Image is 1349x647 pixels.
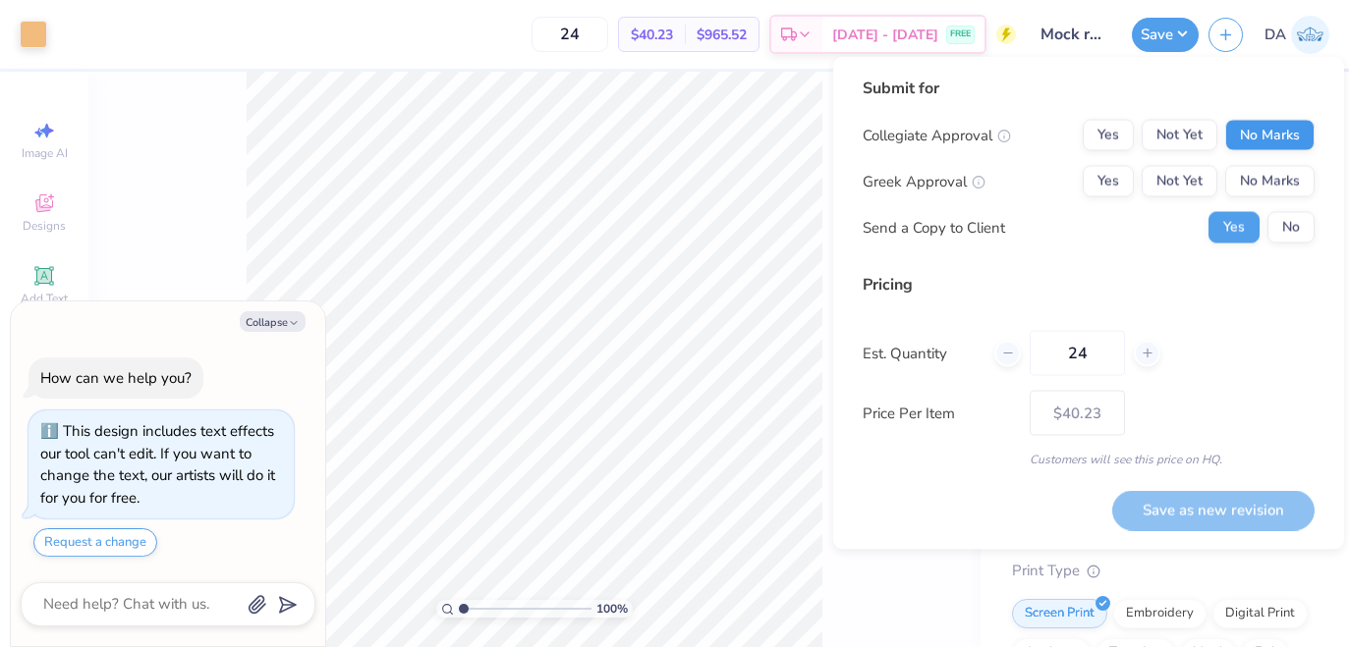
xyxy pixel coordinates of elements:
div: Digital Print [1212,599,1308,628]
span: Add Text [21,291,68,306]
span: Designs [23,218,66,234]
div: Send a Copy to Client [863,216,1005,239]
div: Screen Print [1012,599,1107,628]
div: Pricing [863,273,1315,297]
span: $40.23 [631,25,673,45]
div: Collegiate Approval [863,124,1011,146]
input: – – [1030,331,1125,376]
button: No Marks [1225,166,1315,197]
span: FREE [950,27,971,41]
a: DA [1265,16,1329,54]
span: [DATE] - [DATE] [832,25,938,45]
button: Save [1132,18,1199,52]
div: Customers will see this price on HQ. [863,451,1315,468]
button: Yes [1083,120,1134,151]
button: No Marks [1225,120,1315,151]
button: Yes [1208,212,1260,243]
div: Embroidery [1113,599,1207,628]
button: Yes [1083,166,1134,197]
div: Print Type [1012,560,1310,582]
input: Untitled Design [1026,15,1122,54]
div: This design includes text effects our tool can't edit. If you want to change the text, our artist... [40,421,275,508]
div: How can we help you? [40,368,192,388]
label: Est. Quantity [863,342,980,364]
span: 100 % [596,600,628,618]
button: Not Yet [1142,166,1217,197]
button: No [1267,212,1315,243]
div: Submit for [863,77,1315,100]
label: Price Per Item [863,402,1015,424]
button: Collapse [240,311,306,332]
button: Not Yet [1142,120,1217,151]
span: Image AI [22,145,68,161]
button: Request a change [33,528,157,557]
input: – – [532,17,608,52]
span: $965.52 [697,25,747,45]
div: Greek Approval [863,170,985,192]
img: Damarys Aceituno [1291,16,1329,54]
span: DA [1265,24,1286,46]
